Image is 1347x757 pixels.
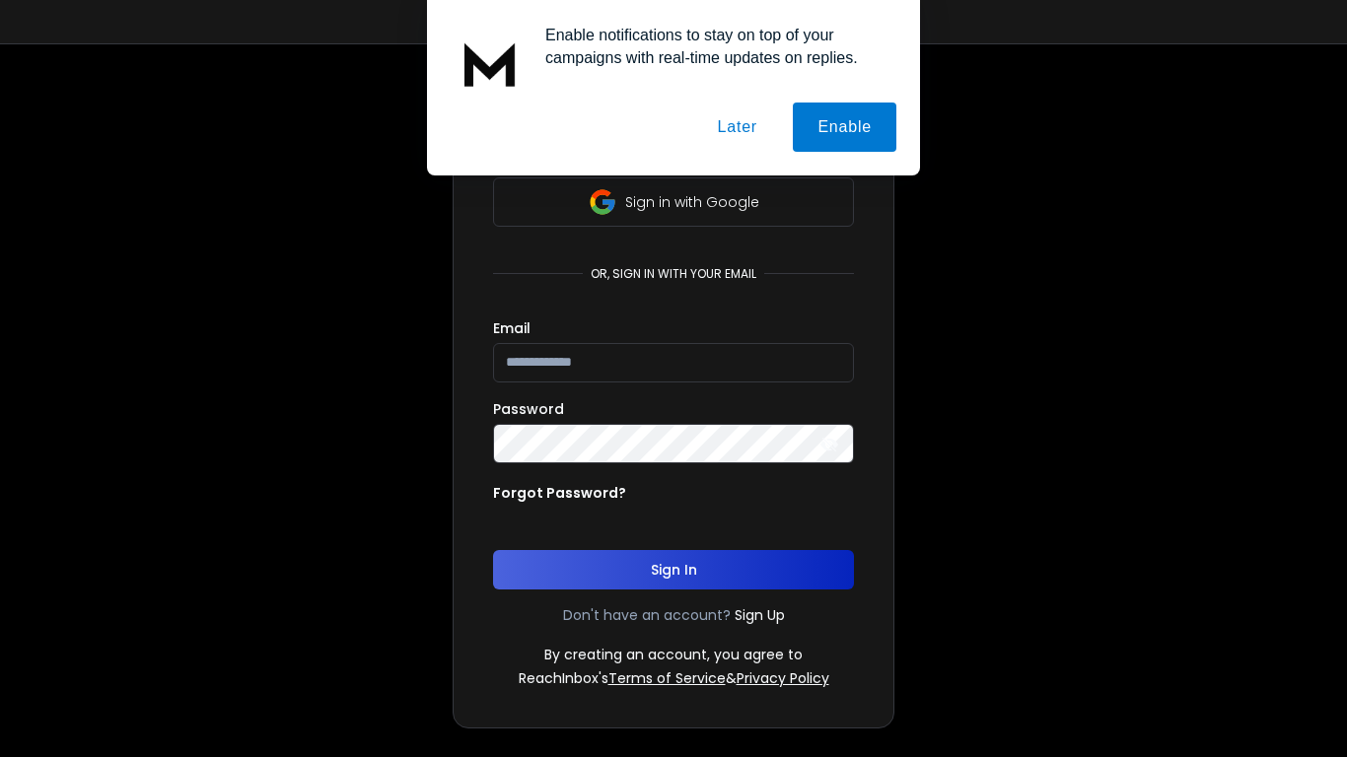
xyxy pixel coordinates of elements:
button: Enable [793,103,896,152]
a: Privacy Policy [737,668,829,688]
button: Later [692,103,781,152]
button: Sign in with Google [493,177,854,227]
label: Email [493,321,531,335]
p: Forgot Password? [493,483,626,503]
a: Sign Up [735,605,785,625]
p: By creating an account, you agree to [544,645,803,664]
div: Enable notifications to stay on top of your campaigns with real-time updates on replies. [530,24,896,69]
p: Don't have an account? [563,605,731,625]
img: notification icon [451,24,530,103]
p: or, sign in with your email [583,266,764,282]
button: Sign In [493,550,854,589]
p: Sign in with Google [625,192,759,212]
label: Password [493,402,564,416]
p: ReachInbox's & [519,668,829,688]
a: Terms of Service [608,668,726,688]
